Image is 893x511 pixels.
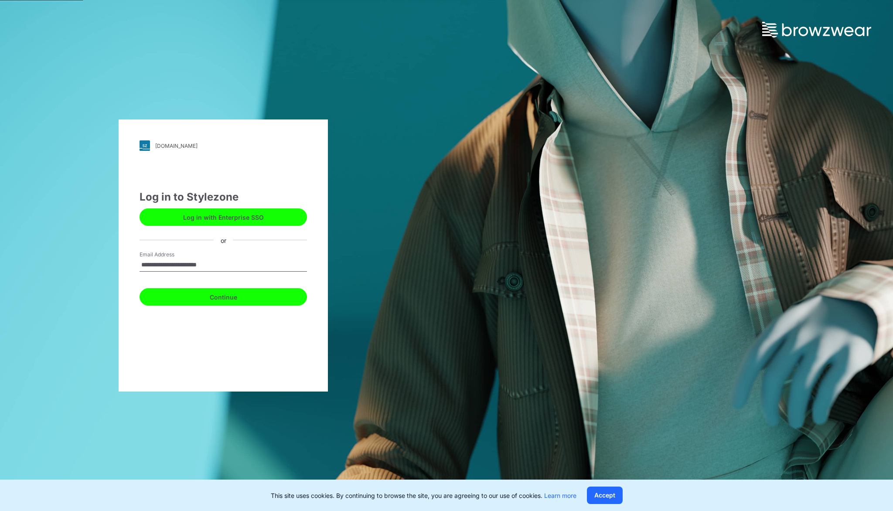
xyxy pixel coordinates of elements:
[214,235,233,245] div: or
[762,22,871,37] img: browzwear-logo.73288ffb.svg
[544,492,576,499] a: Learn more
[140,189,307,205] div: Log in to Stylezone
[155,143,198,149] div: [DOMAIN_NAME]
[271,491,576,500] p: This site uses cookies. By continuing to browse the site, you are agreeing to our use of cookies.
[140,208,307,226] button: Log in with Enterprise SSO
[587,487,623,504] button: Accept
[140,288,307,306] button: Continue
[140,140,307,151] a: [DOMAIN_NAME]
[140,140,150,151] img: svg+xml;base64,PHN2ZyB3aWR0aD0iMjgiIGhlaWdodD0iMjgiIHZpZXdCb3g9IjAgMCAyOCAyOCIgZmlsbD0ibm9uZSIgeG...
[140,251,201,259] label: Email Address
